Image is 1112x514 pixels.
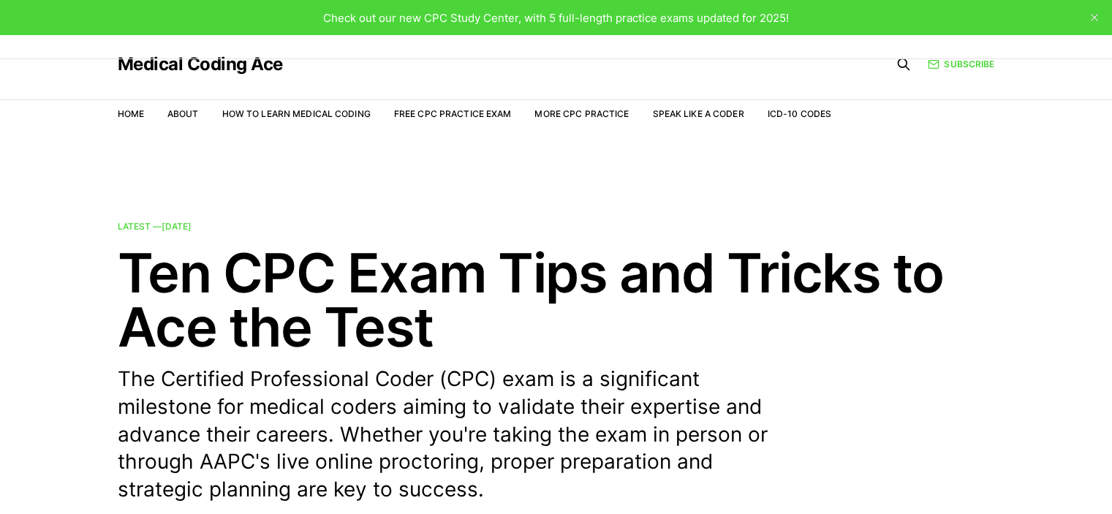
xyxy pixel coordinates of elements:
time: [DATE] [162,221,192,232]
iframe: portal-trigger [874,442,1112,514]
a: More CPC Practice [534,108,629,119]
a: About [167,108,199,119]
h2: Ten CPC Exam Tips and Tricks to Ace the Test [118,246,995,354]
a: Speak Like a Coder [653,108,744,119]
button: close [1083,6,1106,29]
a: Free CPC Practice Exam [394,108,512,119]
a: Medical Coding Ace [118,56,283,73]
p: The Certified Professional Coder (CPC) exam is a significant milestone for medical coders aiming ... [118,366,790,504]
a: ICD-10 Codes [768,108,831,119]
span: Latest — [118,221,192,232]
span: Check out our new CPC Study Center, with 5 full-length practice exams updated for 2025! [323,11,789,25]
a: Subscribe [928,57,994,71]
a: Home [118,108,144,119]
a: How to Learn Medical Coding [222,108,371,119]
